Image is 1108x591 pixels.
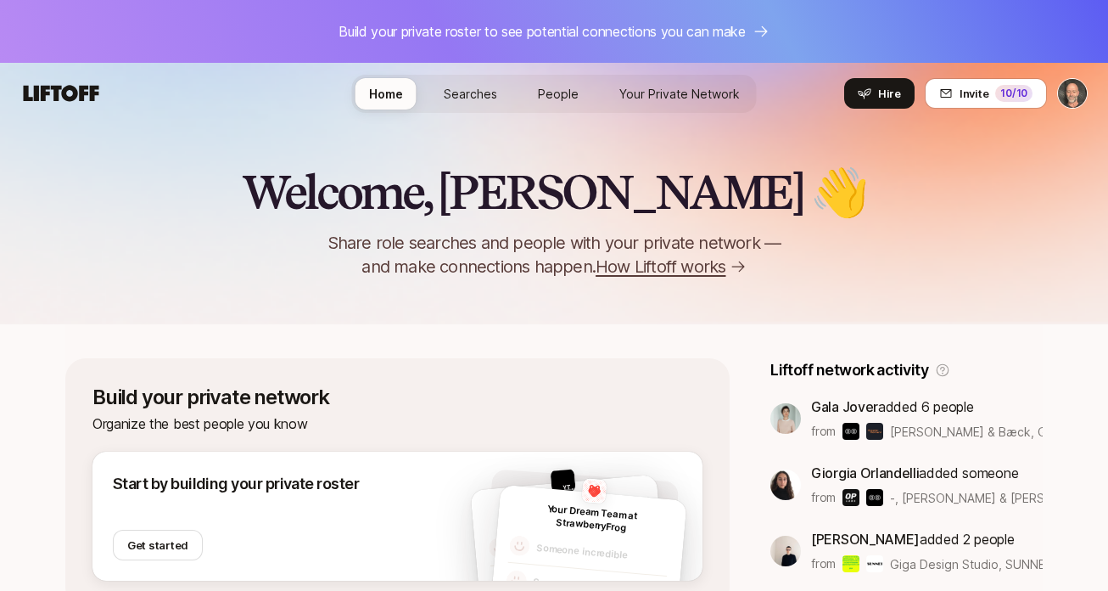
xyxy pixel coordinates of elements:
[488,537,510,559] img: default-avatar.svg
[770,403,801,434] img: ACg8ocKhcGRvChYzWN2dihFRyxedT7mU-5ndcsMXykEoNcm4V62MVdan=s160-c
[92,413,702,435] p: Organize the best people you know
[770,470,801,500] img: a579f106_4e8b_4f4a_b773_2cfb24cac0d9.jpg
[770,358,928,382] p: Liftoff network activity
[113,530,203,560] button: Get started
[811,554,836,574] p: from
[524,78,592,110] a: People
[811,531,920,548] span: [PERSON_NAME]
[242,166,867,217] h2: Welcome, [PERSON_NAME] 👋
[355,78,417,110] a: Home
[536,540,669,567] p: Someone incredible
[811,464,919,481] span: Giorgia Orlandelli
[842,489,859,506] img: -
[113,472,359,496] p: Start by building your private roster
[551,468,576,493] img: e0aef68d_5373_453c_90d4_626ef101de53.jpg
[546,503,638,534] span: Your Dream Team at StrawberryFrog
[811,528,1043,550] p: added 2 people
[844,78,915,109] button: Hire
[866,489,883,506] img: Bakken & Bæck
[890,489,1043,507] span: -, [PERSON_NAME] & [PERSON_NAME] & others
[842,423,859,440] img: Bakken & Bæck
[925,78,1047,109] button: Invite10/10
[890,557,1099,571] span: Giga Design Studio, SUNNEI & others
[581,478,607,504] img: c1ae9ffb_e4d0_4ab4_9b28_bad5343bd576.jpg
[369,87,403,101] span: Home
[842,555,859,572] img: Giga Design Studio
[430,78,511,110] a: Searches
[509,535,531,557] img: default-avatar.svg
[811,487,836,508] p: from
[811,396,1043,418] p: added 6 people
[1057,78,1088,109] button: Jarrod Bull
[878,85,901,102] span: Hire
[299,231,809,279] p: Share role searches and people with your private network — and make connections happen.
[866,555,883,572] img: SUNNEI
[770,536,801,566] img: 7d7d38aa_faef_4d4f_9f70_cc1ec51e213b.jpg
[866,423,883,440] img: Greater Moment
[92,386,702,409] p: Build your private network
[811,421,836,442] p: from
[538,87,579,101] span: People
[811,398,878,415] span: Gala Jover
[596,255,725,279] span: How Liftoff works
[960,85,988,102] span: Invite
[811,462,1043,484] p: added someone
[1058,79,1087,108] img: Jarrod Bull
[596,255,746,279] a: How Liftoff works
[619,87,740,101] span: Your Private Network
[444,87,497,101] span: Searches
[339,20,746,42] p: Build your private roster to see potential connections you can make
[995,85,1032,102] div: 10 /10
[606,78,753,110] a: Your Private Network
